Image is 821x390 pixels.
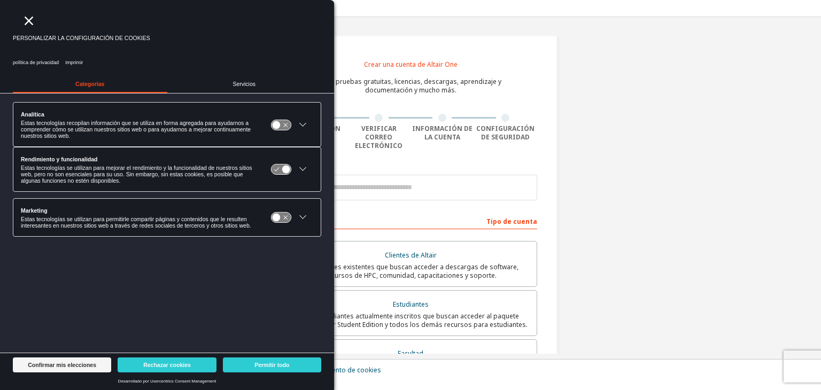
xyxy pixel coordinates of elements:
font: Para estudiantes actualmente inscritos que buscan acceder al paquete gratuito Altair Student Edit... [293,311,528,329]
font: Consentimiento de cookies [297,365,381,375]
font: documentación y mucho más. [365,85,456,95]
font: Para pruebas gratuitas, licencias, descargas, aprendizaje y [320,77,501,86]
font: Para clientes existentes que buscan acceder a descargas de software, recursos de HPC, comunidad, ... [303,262,518,280]
font: Clientes de Altair [385,251,437,260]
font: Configuración de seguridad [476,124,535,142]
font: Información de la cuenta [412,124,473,142]
font: Verificar correo electrónico [355,124,402,150]
font: Facultad [398,349,423,358]
font: Tipo de cuenta [486,217,537,226]
font: Crear una cuenta de Altair One [364,60,458,69]
font: Estudiantes [393,300,429,309]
